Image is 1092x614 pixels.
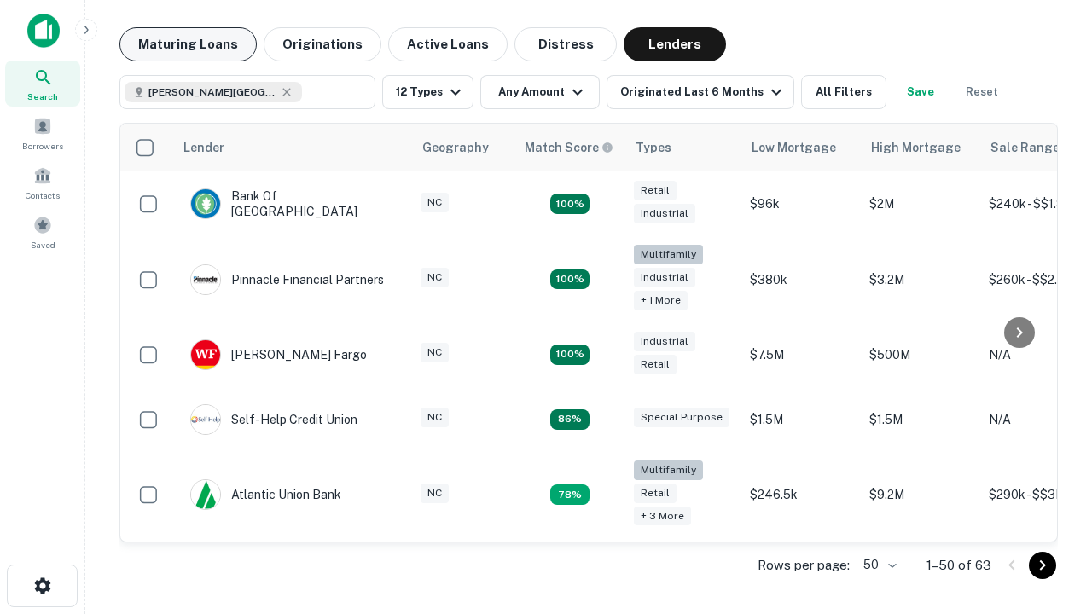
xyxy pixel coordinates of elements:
[525,138,613,157] div: Capitalize uses an advanced AI algorithm to match your search with the best lender. The match sco...
[741,124,861,171] th: Low Mortgage
[550,345,590,365] div: Matching Properties: 14, hasApolloMatch: undefined
[191,265,220,294] img: picture
[191,340,220,369] img: picture
[893,75,948,109] button: Save your search to get updates of matches that match your search criteria.
[525,138,610,157] h6: Match Score
[624,27,726,61] button: Lenders
[990,137,1060,158] div: Sale Range
[119,27,257,61] button: Maturing Loans
[741,452,861,538] td: $246.5k
[422,137,489,158] div: Geography
[861,322,980,387] td: $500M
[421,408,449,427] div: NC
[480,75,600,109] button: Any Amount
[634,484,677,503] div: Retail
[550,484,590,505] div: Matching Properties: 10, hasApolloMatch: undefined
[382,75,473,109] button: 12 Types
[27,14,60,48] img: capitalize-icon.png
[1007,423,1092,505] iframe: Chat Widget
[741,322,861,387] td: $7.5M
[634,460,703,480] div: Multifamily
[741,387,861,452] td: $1.5M
[926,555,991,576] p: 1–50 of 63
[861,452,980,538] td: $9.2M
[26,188,60,202] span: Contacts
[634,408,729,427] div: Special Purpose
[752,137,836,158] div: Low Mortgage
[191,480,220,509] img: picture
[861,124,980,171] th: High Mortgage
[421,268,449,287] div: NC
[22,139,63,153] span: Borrowers
[634,181,677,200] div: Retail
[634,355,677,374] div: Retail
[550,409,590,430] div: Matching Properties: 11, hasApolloMatch: undefined
[550,269,590,290] div: Matching Properties: 23, hasApolloMatch: undefined
[861,171,980,236] td: $2M
[191,405,220,434] img: picture
[190,188,395,219] div: Bank Of [GEOGRAPHIC_DATA]
[173,124,412,171] th: Lender
[388,27,508,61] button: Active Loans
[190,339,367,370] div: [PERSON_NAME] Fargo
[1029,552,1056,579] button: Go to next page
[5,159,80,206] a: Contacts
[634,332,695,351] div: Industrial
[190,479,341,510] div: Atlantic Union Bank
[5,110,80,156] a: Borrowers
[634,291,688,310] div: + 1 more
[5,209,80,255] a: Saved
[955,75,1009,109] button: Reset
[514,124,625,171] th: Capitalize uses an advanced AI algorithm to match your search with the best lender. The match sco...
[634,507,691,526] div: + 3 more
[861,387,980,452] td: $1.5M
[741,171,861,236] td: $96k
[871,137,961,158] div: High Mortgage
[861,236,980,322] td: $3.2M
[412,124,514,171] th: Geography
[620,82,787,102] div: Originated Last 6 Months
[421,343,449,362] div: NC
[758,555,850,576] p: Rows per page:
[190,264,384,295] div: Pinnacle Financial Partners
[634,245,703,264] div: Multifamily
[801,75,886,109] button: All Filters
[625,124,741,171] th: Types
[634,268,695,287] div: Industrial
[857,553,899,577] div: 50
[191,189,220,218] img: picture
[634,204,695,223] div: Industrial
[636,137,671,158] div: Types
[27,90,58,103] span: Search
[183,137,224,158] div: Lender
[31,238,55,252] span: Saved
[421,484,449,503] div: NC
[5,61,80,107] a: Search
[607,75,794,109] button: Originated Last 6 Months
[550,194,590,214] div: Matching Properties: 15, hasApolloMatch: undefined
[264,27,381,61] button: Originations
[190,404,357,435] div: Self-help Credit Union
[421,193,449,212] div: NC
[514,27,617,61] button: Distress
[741,236,861,322] td: $380k
[148,84,276,100] span: [PERSON_NAME][GEOGRAPHIC_DATA], [GEOGRAPHIC_DATA]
